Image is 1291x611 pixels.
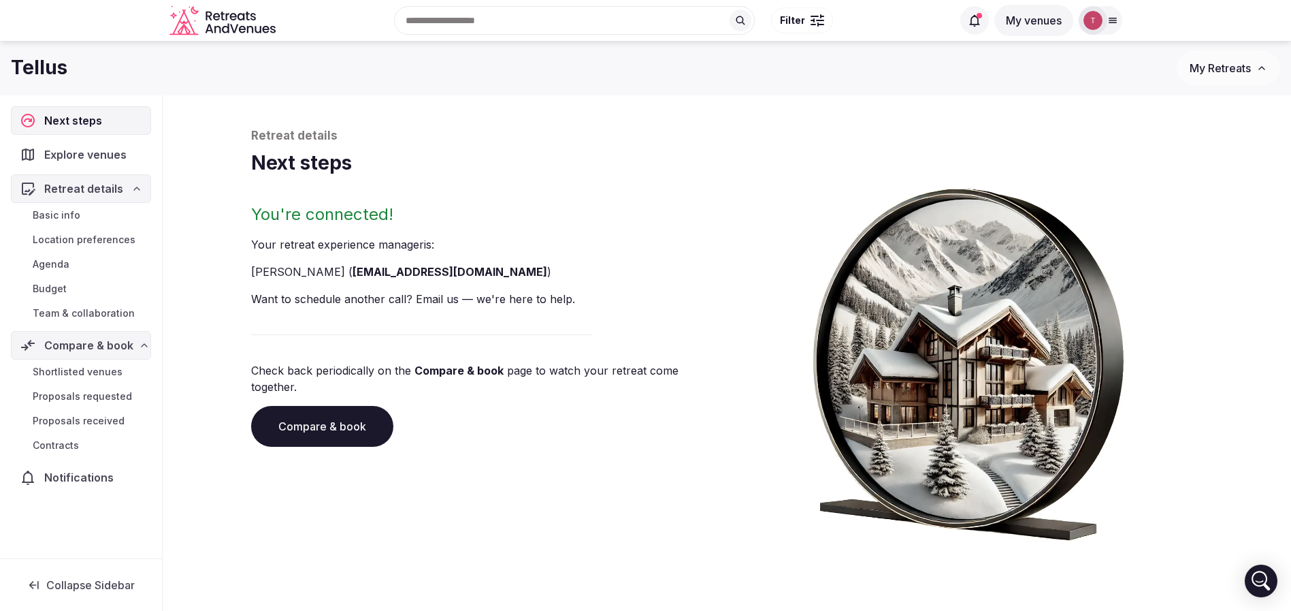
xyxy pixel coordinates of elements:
[11,387,151,406] a: Proposals requested
[33,439,79,452] span: Contracts
[11,436,151,455] a: Contracts
[251,128,1204,144] p: Retreat details
[33,365,122,379] span: Shortlisted venues
[11,54,67,81] h1: Tellus
[44,112,108,129] span: Next steps
[11,106,151,135] a: Next steps
[1190,61,1251,75] span: My Retreats
[251,204,722,225] h2: You're connected!
[994,5,1073,36] button: My venues
[994,14,1073,27] a: My venues
[787,176,1149,541] img: Winter chalet retreat in picture frame
[251,362,722,395] p: Check back periodically on the page to watch your retreat come together.
[33,257,69,271] span: Agenda
[251,406,393,447] a: Compare & book
[11,304,151,323] a: Team & collaboration
[1245,565,1277,597] div: Open Intercom Messenger
[11,570,151,600] button: Collapse Sidebar
[33,282,67,296] span: Budget
[780,14,805,27] span: Filter
[169,5,278,36] svg: Retreats and Venues company logo
[11,140,151,169] a: Explore venues
[353,265,547,279] a: [EMAIL_ADDRESS][DOMAIN_NAME]
[33,208,80,222] span: Basic info
[251,150,1204,176] h1: Next steps
[11,279,151,298] a: Budget
[33,414,125,428] span: Proposals received
[251,291,722,307] p: Want to schedule another call? Email us — we're here to help.
[169,5,278,36] a: Visit the homepage
[1177,51,1280,85] button: My Retreats
[11,362,151,381] a: Shortlisted venues
[251,236,722,253] p: Your retreat experience manager is :
[11,463,151,492] a: Notifications
[11,206,151,225] a: Basic info
[44,181,123,197] span: Retreat details
[11,411,151,430] a: Proposals received
[1083,11,1102,30] img: Thiago Martins
[33,233,135,247] span: Location preferences
[46,578,135,592] span: Collapse Sidebar
[33,390,132,403] span: Proposals requested
[11,230,151,249] a: Location preferences
[44,146,132,163] span: Explore venues
[44,337,133,354] span: Compare & book
[33,307,135,320] span: Team & collaboration
[771,7,833,33] button: Filter
[44,469,119,486] span: Notifications
[251,264,722,280] li: [PERSON_NAME] ( )
[11,255,151,274] a: Agenda
[414,364,504,377] a: Compare & book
